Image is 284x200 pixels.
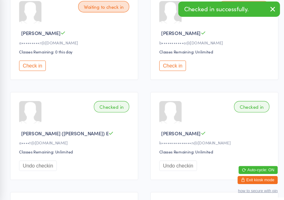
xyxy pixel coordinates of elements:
[34,130,116,137] span: [PERSON_NAME] ([PERSON_NAME]) E
[165,37,202,43] span: [PERSON_NAME]
[237,185,274,190] button: how to secure with pin
[218,10,266,21] div: Waiting to check in
[34,37,71,43] span: [PERSON_NAME]
[163,66,188,76] button: Check in
[102,104,135,114] div: Checked in
[237,164,274,172] button: Auto-cycle: ON
[163,47,268,52] div: b•••••••••••o@[DOMAIN_NAME]
[163,148,268,154] div: Classes Remaining: Unlimited
[165,130,202,137] span: [PERSON_NAME]
[181,11,276,25] div: Checked in successfully.
[32,55,137,60] div: Classes Remaining: 0 this day
[87,10,135,21] div: Waiting to check in
[32,47,137,52] div: a•••••••••r@[DOMAIN_NAME]
[163,159,198,169] button: Undo checkin
[163,140,268,145] div: k•••••••••••••••n@[DOMAIN_NAME]
[32,159,67,169] button: Undo checkin
[163,55,268,60] div: Classes Remaining: Unlimited
[32,66,57,76] button: Check in
[236,174,274,181] button: Exit kiosk mode
[32,148,137,154] div: Classes Remaining: Unlimited
[32,140,137,145] div: a••••t@[DOMAIN_NAME]
[233,104,266,114] div: Checked in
